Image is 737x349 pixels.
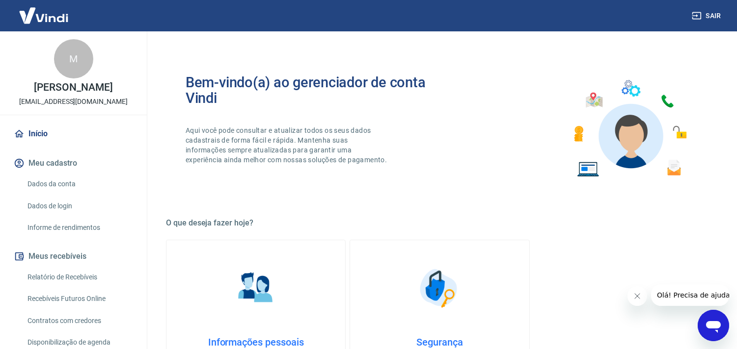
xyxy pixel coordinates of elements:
a: Dados de login [24,196,135,216]
img: Informações pessoais [231,264,280,313]
p: [PERSON_NAME] [34,82,112,93]
img: Vindi [12,0,76,30]
a: Dados da conta [24,174,135,194]
a: Relatório de Recebíveis [24,267,135,287]
button: Meus recebíveis [12,246,135,267]
h4: Segurança [366,336,513,348]
a: Contratos com credores [24,311,135,331]
a: Início [12,123,135,145]
span: Olá! Precisa de ajuda? [6,7,82,15]
h5: O que deseja fazer hoje? [166,218,713,228]
iframe: Mensagem da empresa [651,284,729,306]
h2: Bem-vindo(a) ao gerenciador de conta Vindi [186,75,440,106]
button: Meu cadastro [12,152,135,174]
img: Segurança [415,264,464,313]
div: M [54,39,93,78]
iframe: Fechar mensagem [628,286,647,306]
iframe: Botão para abrir a janela de mensagens [698,310,729,341]
p: Aqui você pode consultar e atualizar todos os seus dados cadastrais de forma fácil e rápida. Mant... [186,125,389,165]
a: Informe de rendimentos [24,218,135,238]
img: Imagem de um avatar masculino com diversos icones exemplificando as funcionalidades do gerenciado... [565,75,694,183]
h4: Informações pessoais [182,336,329,348]
a: Recebíveis Futuros Online [24,289,135,309]
button: Sair [690,7,725,25]
p: [EMAIL_ADDRESS][DOMAIN_NAME] [19,97,128,107]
